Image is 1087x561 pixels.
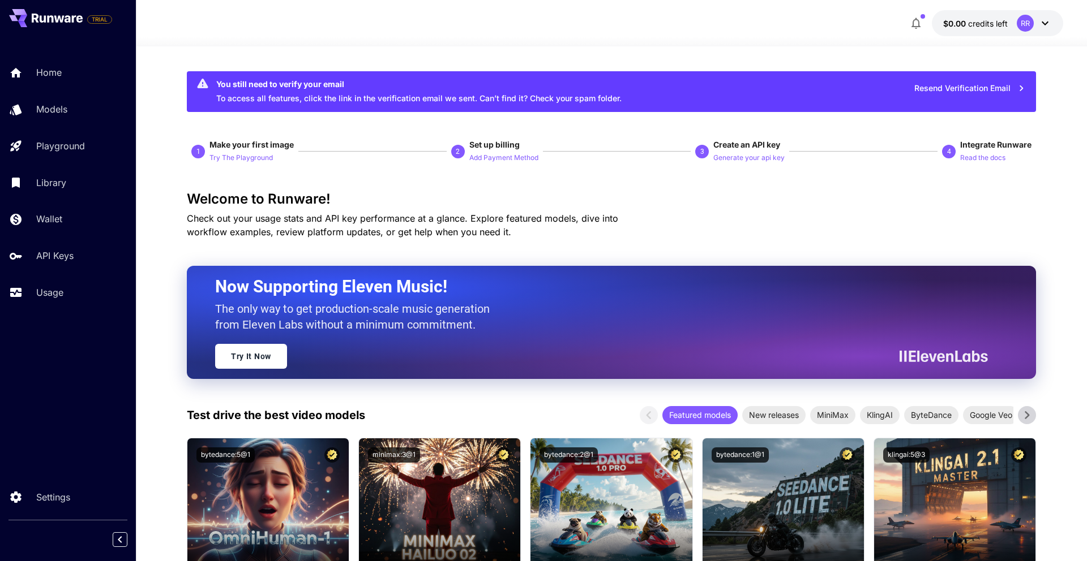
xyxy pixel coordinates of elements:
[540,447,598,463] button: bytedance:2@1
[960,150,1005,164] button: Read the docs
[36,490,70,504] p: Settings
[943,18,1008,29] div: $0.00
[187,407,365,424] p: Test drive the best video models
[36,66,62,79] p: Home
[943,19,968,28] span: $0.00
[963,409,1019,421] span: Google Veo
[216,75,622,109] div: To access all features, click the link in the verification email we sent. Can’t find it? Check yo...
[742,409,806,421] span: New releases
[496,447,511,463] button: Certified Model – Vetted for best performance and includes a commercial license.
[742,406,806,424] div: New releases
[713,150,785,164] button: Generate your api key
[215,344,287,369] a: Try It Now
[88,15,112,24] span: TRIAL
[960,153,1005,163] p: Read the docs
[36,176,66,189] p: Library
[810,409,855,421] span: MiniMax
[713,140,780,149] span: Create an API key
[36,102,67,116] p: Models
[860,409,900,421] span: KlingAI
[700,146,704,157] p: 3
[113,532,127,547] button: Collapse sidebar
[469,150,538,164] button: Add Payment Method
[209,153,273,163] p: Try The Playground
[469,140,520,149] span: Set up billing
[368,447,420,463] button: minimax:3@1
[947,146,951,157] p: 4
[968,19,1008,28] span: credits left
[860,406,900,424] div: KlingAI
[1017,15,1034,32] div: RR
[1011,447,1026,463] button: Certified Model – Vetted for best performance and includes a commercial license.
[209,140,294,149] span: Make your first image
[216,78,622,90] div: You still need to verify your email
[456,146,460,157] p: 2
[713,153,785,163] p: Generate your api key
[36,249,74,262] p: API Keys
[187,213,618,238] span: Check out your usage stats and API key performance at a glance. Explore featured models, dive int...
[712,447,769,463] button: bytedance:1@1
[215,276,979,297] h2: Now Supporting Eleven Music!
[904,406,958,424] div: ByteDance
[932,10,1063,36] button: $0.00RR
[121,529,136,550] div: Collapse sidebar
[840,447,855,463] button: Certified Model – Vetted for best performance and includes a commercial license.
[810,406,855,424] div: MiniMax
[209,150,273,164] button: Try The Playground
[196,447,255,463] button: bytedance:5@1
[215,301,498,333] p: The only way to get production-scale music generation from Eleven Labs without a minimum commitment.
[87,12,112,26] span: Add your payment card to enable full platform functionality.
[908,77,1032,100] button: Resend Verification Email
[36,286,63,299] p: Usage
[904,409,958,421] span: ByteDance
[324,447,340,463] button: Certified Model – Vetted for best performance and includes a commercial license.
[196,146,200,157] p: 1
[662,409,738,421] span: Featured models
[36,139,85,153] p: Playground
[36,212,62,226] p: Wallet
[662,406,738,424] div: Featured models
[883,447,930,463] button: klingai:5@3
[960,140,1032,149] span: Integrate Runware
[668,447,683,463] button: Certified Model – Vetted for best performance and includes a commercial license.
[469,153,538,163] p: Add Payment Method
[963,406,1019,424] div: Google Veo
[187,191,1036,207] h3: Welcome to Runware!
